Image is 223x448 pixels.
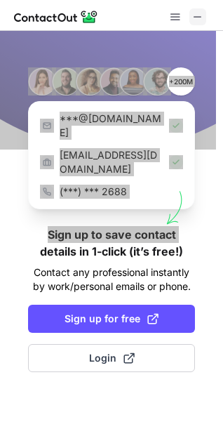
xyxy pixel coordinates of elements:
button: Login [28,344,195,372]
img: Person #5 [119,67,147,95]
img: Person #4 [100,67,128,95]
img: https://contactout.com/extension/app/static/media/login-work-icon.638a5007170bc45168077fde17b29a1... [40,155,54,169]
p: +200M [167,67,195,95]
p: ***@[DOMAIN_NAME] [60,112,163,140]
span: Sign up for free [65,312,158,326]
img: Person #3 [76,67,104,95]
img: Person #1 [28,67,56,95]
button: Sign up for free [28,305,195,333]
img: Person #6 [143,67,171,95]
img: Check Icon [169,119,183,133]
img: Person #2 [52,67,80,95]
h1: Sign up to save contact details in 1-click (it’s free!) [28,226,195,260]
img: ContactOut v5.3.10 [14,8,98,25]
p: [EMAIL_ADDRESS][DOMAIN_NAME] [60,148,163,176]
img: Check Icon [169,155,183,169]
img: https://contactout.com/extension/app/static/media/login-email-icon.f64bce713bb5cd1896fef81aa7b14a... [40,119,54,133]
img: https://contactout.com/extension/app/static/media/login-phone-icon.bacfcb865e29de816d437549d7f4cb... [40,185,54,199]
p: Contact any professional instantly by work/personal emails or phone. [28,265,195,294]
span: Login [89,351,135,365]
